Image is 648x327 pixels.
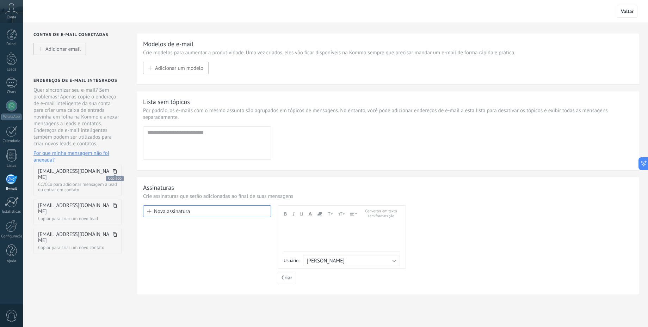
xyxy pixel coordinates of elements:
span: Cor de fundo [317,212,322,216]
span: Adicionar um modelo [155,65,203,71]
span: Criar [282,275,292,280]
button: [PERSON_NAME] [303,255,400,266]
span: Adicionar email [45,46,81,52]
span: Cor do texto [308,211,312,216]
p: Por padrão, os e-mails com o mesmo assunto são agrupados em tópicos de mensagens. No entanto, voc... [143,107,633,121]
button: Criar [278,272,296,284]
div: Leads [1,67,22,72]
dd: Copiar para criar um novo lead [38,216,117,221]
span: Voltar [621,8,634,14]
p: Crie modelos para aumentar a produtividade. Uma vez criados, eles vão ficar disponíveis na Kommo ... [143,49,633,56]
div: Quer sincronizar seu e-mail? Sem problemas! Apenas copie o endereço de e-mail inteligente da sua ... [33,87,122,163]
p: Crie assinaturas que serão adicionadas ao final de suas mensagens [143,193,633,200]
button: Adicionar um modelo [143,62,209,74]
span: Usuário: [284,258,300,264]
dd: CC/CCo para adicionar mensagem a lead ou entrar em contato [38,182,117,192]
div: Calendário [1,139,22,144]
span: [EMAIL_ADDRESS][DOMAIN_NAME] [38,168,111,180]
div: Modelos de e-mail [143,40,193,48]
div: Painel [1,42,22,47]
div: Assinaturas [143,183,174,192]
button: Converter em texto sem formatação [362,209,400,219]
span: Tamanho da fonte [338,211,345,216]
button: Sublinhado [300,209,303,219]
button: Nova assinatura [143,205,271,217]
div: Estatísticas [1,210,22,214]
div: Contas de e-mail conectadas [33,32,128,37]
span: Copiar [113,203,117,214]
div: E-mail [1,187,22,191]
span: Conta [7,15,16,20]
span: [PERSON_NAME] [307,258,345,264]
button: itálico [292,209,295,219]
button: Negrito [284,209,287,219]
div: Listas [1,164,22,168]
button: Adicionar email [33,43,86,55]
span: Fontes [327,211,333,216]
span: Por que minha mensagem não foi anexada? [33,150,122,163]
div: Ajuda [1,259,22,264]
div: Endereços de e-mail integrados [33,78,117,83]
span: Alinhamento [350,212,357,216]
dd: Copiar para criar um novo contato [38,245,117,250]
span: Copiar [113,232,117,243]
div: Lista sem tópicos [143,98,190,106]
div: WhatsApp [1,114,21,120]
span: Copiar [113,169,117,180]
span: [EMAIL_ADDRESS][DOMAIN_NAME] [38,202,111,214]
div: Configurações [1,234,22,239]
span: [EMAIL_ADDRESS][DOMAIN_NAME] [38,231,111,243]
div: Chats [1,90,22,95]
